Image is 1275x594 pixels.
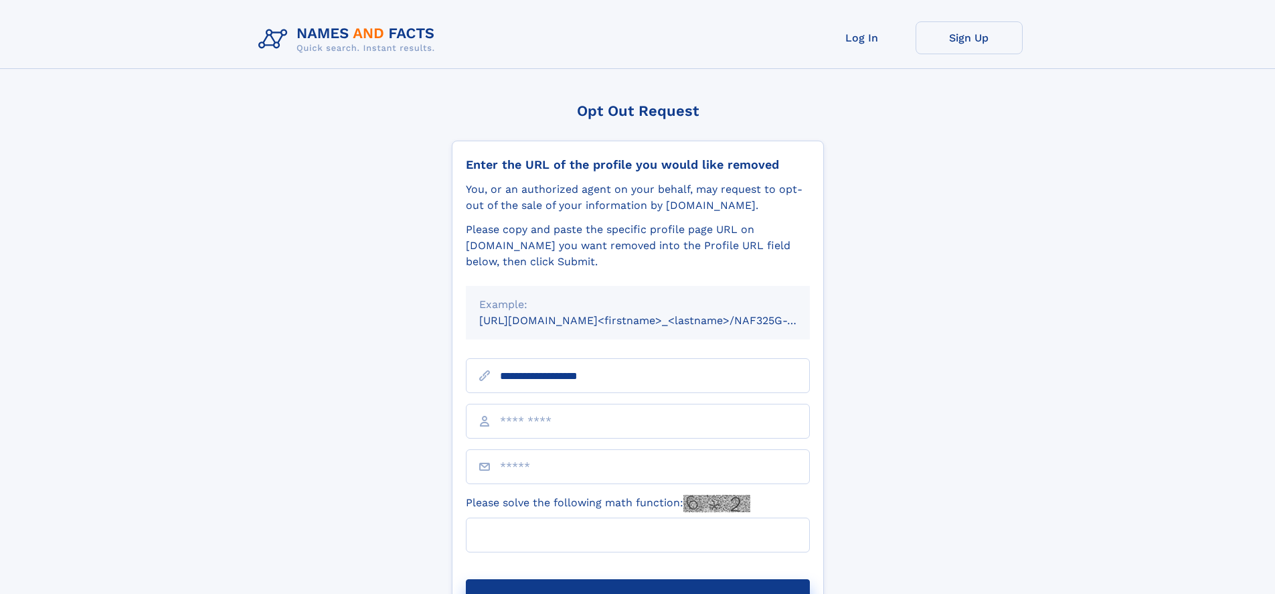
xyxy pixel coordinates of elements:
div: Opt Out Request [452,102,824,119]
div: Please copy and paste the specific profile page URL on [DOMAIN_NAME] you want removed into the Pr... [466,222,810,270]
div: Enter the URL of the profile you would like removed [466,157,810,172]
a: Sign Up [916,21,1023,54]
a: Log In [809,21,916,54]
label: Please solve the following math function: [466,495,750,512]
div: You, or an authorized agent on your behalf, may request to opt-out of the sale of your informatio... [466,181,810,214]
div: Example: [479,297,796,313]
small: [URL][DOMAIN_NAME]<firstname>_<lastname>/NAF325G-xxxxxxxx [479,314,835,327]
img: Logo Names and Facts [253,21,446,58]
